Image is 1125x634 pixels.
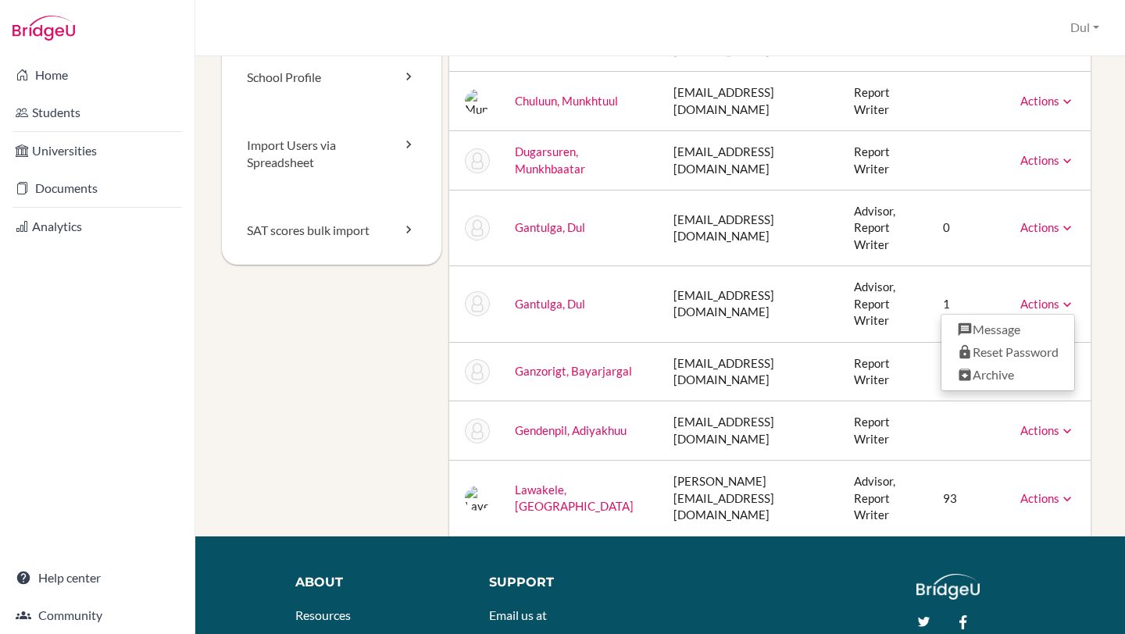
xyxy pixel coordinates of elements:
[661,191,841,266] td: [EMAIL_ADDRESS][DOMAIN_NAME]
[515,297,585,311] a: Gantulga, Dul
[661,401,841,461] td: [EMAIL_ADDRESS][DOMAIN_NAME]
[841,401,930,461] td: Report Writer
[941,364,1074,386] a: Archive
[3,135,191,166] a: Universities
[489,574,648,592] div: Support
[465,486,490,511] img: Lavenia Lawakele
[465,89,490,114] img: Munkhtuul Chuluun
[3,97,191,128] a: Students
[295,607,351,622] a: Resources
[1020,220,1075,234] a: Actions
[515,94,618,108] a: Chuluun, Munkhtuul
[841,131,930,191] td: Report Writer
[661,72,841,131] td: [EMAIL_ADDRESS][DOMAIN_NAME]
[295,574,466,592] div: About
[941,319,1074,341] a: Message
[1020,153,1075,167] a: Actions
[3,211,191,242] a: Analytics
[222,112,441,198] a: Import Users via Spreadsheet
[515,423,627,437] a: Gendenpil, Adiyakhuu
[841,342,930,401] td: Report Writer
[941,314,1075,391] ul: Actions
[930,266,1008,342] td: 1
[3,173,191,204] a: Documents
[916,574,980,600] img: logo_white@2x-f4f0deed5e89b7ecb1c2cc34c3e3d731f90f0f143d5ea2071677605dd97b5244.png
[1020,94,1075,108] a: Actions
[841,266,930,342] td: Advisor, Report Writer
[465,419,490,443] img: Adiyakhuu Gendenpil
[941,341,1074,364] a: Reset Password
[661,342,841,401] td: [EMAIL_ADDRESS][DOMAIN_NAME]
[3,600,191,631] a: Community
[1063,13,1106,42] button: Dul
[515,364,632,378] a: Ganzorigt, Bayarjargal
[3,562,191,593] a: Help center
[465,359,490,384] img: Bayarjargal Ganzorigt
[661,131,841,191] td: [EMAIL_ADDRESS][DOMAIN_NAME]
[1020,491,1075,505] a: Actions
[465,215,490,240] img: Dul Gantulga
[12,16,75,41] img: Bridge-U
[661,461,841,536] td: [PERSON_NAME][EMAIL_ADDRESS][DOMAIN_NAME]
[841,461,930,536] td: Advisor, Report Writer
[930,461,1008,536] td: 93
[515,144,585,175] a: Dugarsuren, Munkhbaatar
[1020,423,1075,437] a: Actions
[841,72,930,131] td: Report Writer
[930,191,1008,266] td: 0
[515,483,634,513] a: Lawakele, [GEOGRAPHIC_DATA]
[465,291,490,316] img: Dul Gantulga
[515,220,585,234] a: Gantulga, Dul
[465,148,490,173] img: Munkhbaatar Dugarsuren
[841,191,930,266] td: Advisor, Report Writer
[222,197,441,265] a: SAT scores bulk import
[1020,297,1075,311] a: Actions
[3,59,191,91] a: Home
[661,266,841,342] td: [EMAIL_ADDRESS][DOMAIN_NAME]
[222,44,441,112] a: School Profile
